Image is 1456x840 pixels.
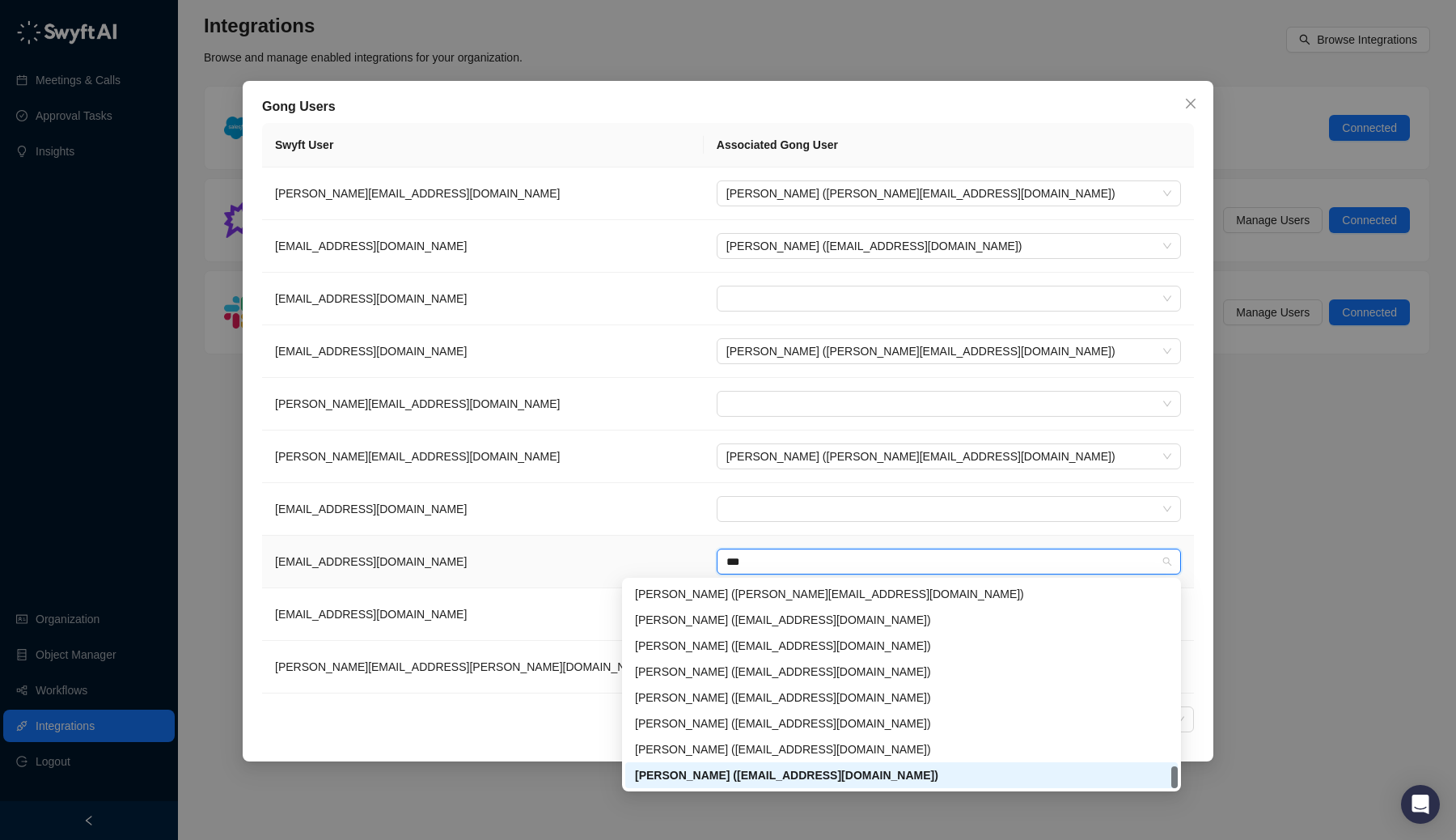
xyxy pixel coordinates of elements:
[625,659,1178,685] div: DeAvin Rencher (deavinrencher@drata.com)
[726,339,1171,363] span: Macy Mody (macy@drata.com)
[625,607,1178,633] div: Irving Calzada Ruiz (irvingcalzada@drata.com)
[635,663,1168,681] div: [PERSON_NAME] ([EMAIL_ADDRESS][DOMAIN_NAME])
[262,325,704,378] td: [EMAIL_ADDRESS][DOMAIN_NAME]
[635,637,1168,655] div: [PERSON_NAME] ([EMAIL_ADDRESS][DOMAIN_NAME])
[635,766,1168,784] div: [PERSON_NAME] ([EMAIL_ADDRESS][DOMAIN_NAME])
[1178,91,1204,117] button: Close
[726,181,1171,206] span: Nathan Walker (nathanwalker@drata.com)
[726,234,1171,258] span: Manuel Nas (manuelnas@drata.com)
[262,378,704,431] td: [PERSON_NAME][EMAIL_ADDRESS][DOMAIN_NAME]
[635,740,1168,758] div: [PERSON_NAME] ([EMAIL_ADDRESS][DOMAIN_NAME])
[625,736,1178,762] div: Alvin Accad (alvinaccad@drata.com)
[262,123,704,168] th: Swyft User
[262,588,704,641] td: [EMAIL_ADDRESS][DOMAIN_NAME]
[262,168,704,220] td: [PERSON_NAME][EMAIL_ADDRESS][DOMAIN_NAME]
[262,536,704,588] td: [EMAIL_ADDRESS][DOMAIN_NAME]
[635,689,1168,706] div: [PERSON_NAME] ([EMAIL_ADDRESS][DOMAIN_NAME])
[1184,97,1197,110] span: close
[625,685,1178,711] div: Evin Whittington (evinwhittington@drata.com)
[726,444,1171,469] span: Amanda Haniff (amandahaniff@drata.com)
[625,711,1178,736] div: Kevin Phung (kevinphung@drata.com)
[625,581,1178,607] div: Kevinn Arbas (kevinn@drata.com)
[635,715,1168,732] div: [PERSON_NAME] ([EMAIL_ADDRESS][DOMAIN_NAME])
[262,97,1194,117] div: Gong Users
[262,220,704,273] td: [EMAIL_ADDRESS][DOMAIN_NAME]
[635,585,1168,603] div: [PERSON_NAME] ([PERSON_NAME][EMAIL_ADDRESS][DOMAIN_NAME])
[635,611,1168,629] div: [PERSON_NAME] ([EMAIL_ADDRESS][DOMAIN_NAME])
[262,641,704,694] td: [PERSON_NAME][EMAIL_ADDRESS][PERSON_NAME][DOMAIN_NAME]
[262,483,704,536] td: [EMAIL_ADDRESS][DOMAIN_NAME]
[1401,785,1440,824] div: Open Intercom Messenger
[262,273,704,325] td: [EMAIL_ADDRESS][DOMAIN_NAME]
[262,431,704,483] td: [PERSON_NAME][EMAIL_ADDRESS][DOMAIN_NAME]
[625,762,1178,788] div: Vinnie Safin (vinniesafin@drata.com)
[704,123,1194,168] th: Associated Gong User
[625,633,1178,659] div: Kelvin Boateng (kelvinboateng@drata.com)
